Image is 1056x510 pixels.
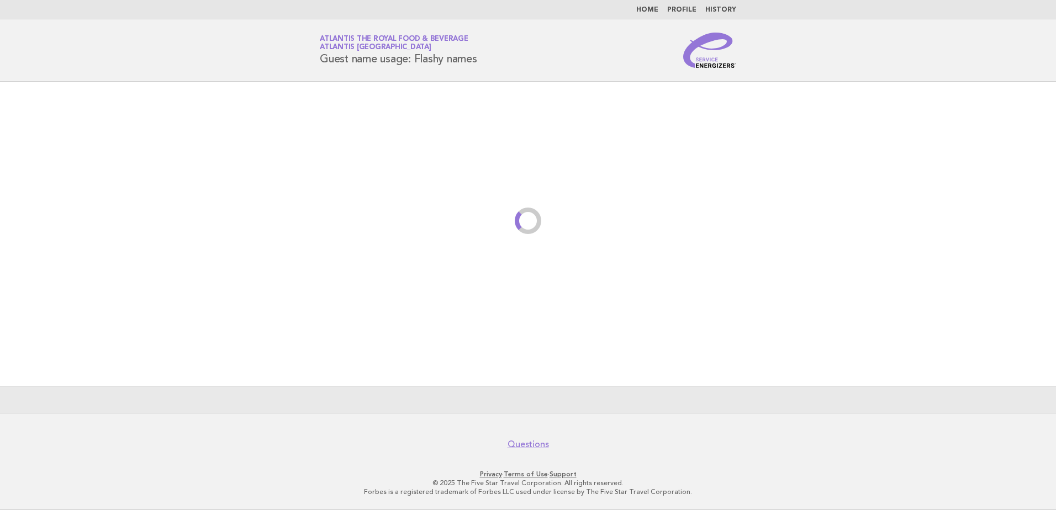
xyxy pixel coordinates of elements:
[190,479,866,487] p: © 2025 The Five Star Travel Corporation. All rights reserved.
[705,7,736,13] a: History
[504,470,548,478] a: Terms of Use
[190,487,866,496] p: Forbes is a registered trademark of Forbes LLC used under license by The Five Star Travel Corpora...
[683,33,736,68] img: Service Energizers
[667,7,696,13] a: Profile
[190,470,866,479] p: · ·
[320,35,468,51] a: Atlantis the Royal Food & BeverageAtlantis [GEOGRAPHIC_DATA]
[320,36,477,65] h1: Guest name usage: Flashy names
[508,439,549,450] a: Questions
[320,44,431,51] span: Atlantis [GEOGRAPHIC_DATA]
[636,7,658,13] a: Home
[480,470,502,478] a: Privacy
[550,470,577,478] a: Support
